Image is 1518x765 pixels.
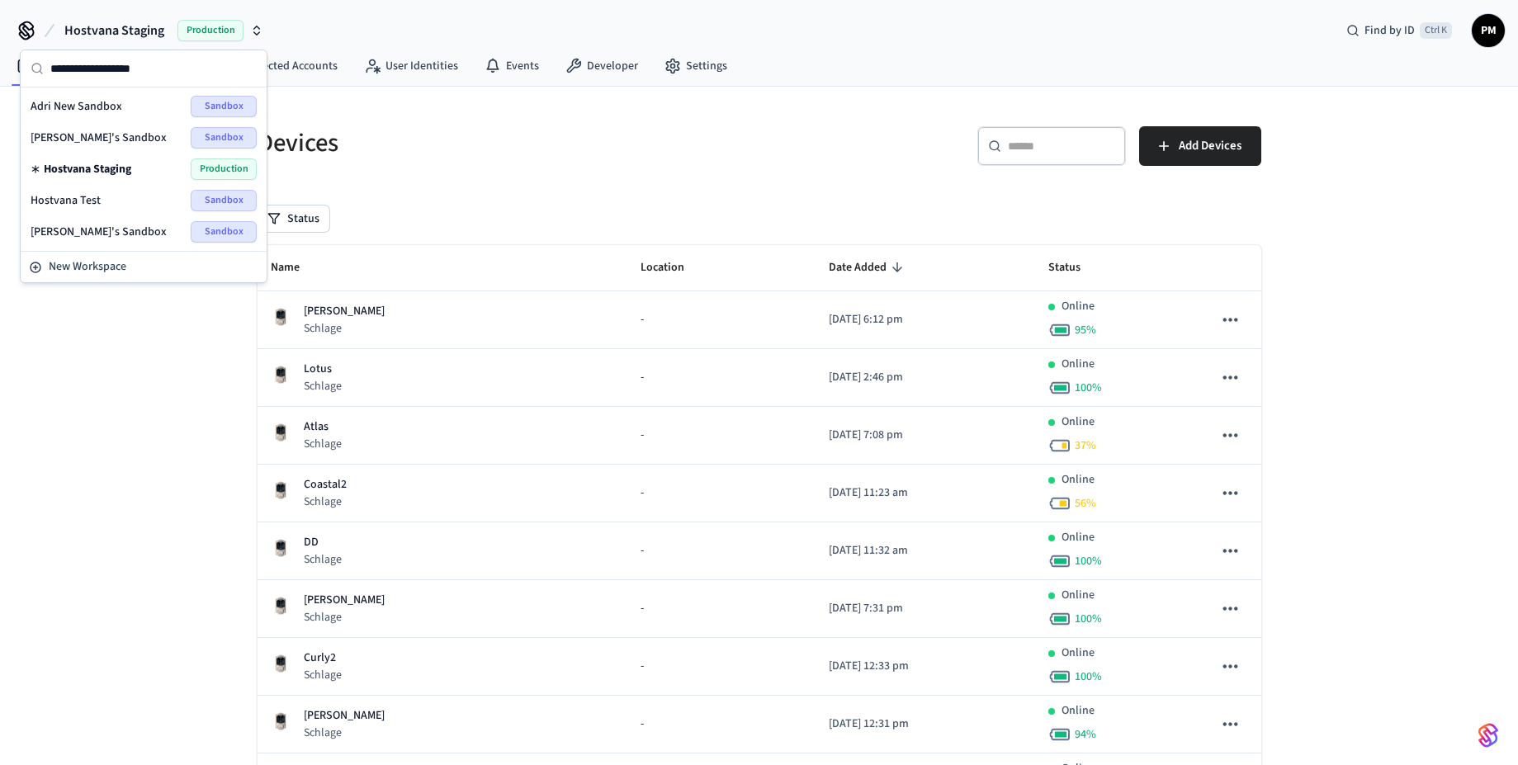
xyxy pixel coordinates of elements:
span: 100 % [1075,380,1102,396]
span: Hostvana Staging [44,161,131,177]
p: [DATE] 6:12 pm [829,311,1021,328]
span: Hostvana Staging [64,21,164,40]
p: Online [1062,529,1095,546]
span: Sandbox [191,96,257,117]
p: [DATE] 7:08 pm [829,427,1021,444]
span: Hostvana Test [31,192,101,209]
p: [DATE] 11:32 am [829,542,1021,560]
img: SeamLogoGradient.69752ec5.svg [1478,722,1498,748]
span: 37 % [1075,437,1096,454]
a: User Identities [351,51,471,81]
span: Sandbox [191,190,257,211]
p: Online [1062,645,1095,662]
span: - [641,427,644,444]
p: [DATE] 11:23 am [829,484,1021,502]
p: Online [1062,413,1095,431]
p: Curly2 [304,649,342,667]
a: Developer [552,51,651,81]
span: - [641,600,644,617]
span: Production [177,20,244,41]
span: - [641,369,644,386]
img: Schlage Sense Smart Deadbolt with Camelot Trim, Front [271,538,291,558]
span: Location [641,255,706,281]
span: Ctrl K [1420,22,1452,39]
span: [PERSON_NAME]'s Sandbox [31,224,167,240]
span: [PERSON_NAME]'s Sandbox [31,130,167,146]
span: Find by ID [1364,22,1415,39]
span: PM [1473,16,1503,45]
p: [DATE] 12:31 pm [829,715,1021,733]
span: - [641,715,644,733]
img: Schlage Sense Smart Deadbolt with Camelot Trim, Front [271,480,291,500]
p: Online [1062,356,1095,373]
button: Add Devices [1139,126,1261,166]
a: Settings [651,51,740,81]
span: Production [191,158,257,180]
p: Schlage [304,378,342,394]
p: Online [1062,298,1095,315]
p: [PERSON_NAME] [304,592,385,609]
p: Schlage [304,551,342,568]
p: DD [304,534,342,551]
span: - [641,658,644,675]
p: Schlage [304,493,347,510]
span: New Workspace [49,258,126,276]
div: Suggestions [21,87,267,251]
img: Schlage Sense Smart Deadbolt with Camelot Trim, Front [271,307,291,327]
img: Schlage Sense Smart Deadbolt with Camelot Trim, Front [271,365,291,385]
p: Online [1062,702,1095,720]
img: Schlage Sense Smart Deadbolt with Camelot Trim, Front [271,711,291,731]
span: - [641,311,644,328]
a: Devices [3,51,89,81]
p: Online [1062,471,1095,489]
p: Atlas [304,418,342,436]
span: 100 % [1075,611,1102,627]
p: Schlage [304,725,385,741]
p: [DATE] 7:31 pm [829,600,1021,617]
p: Lotus [304,361,342,378]
a: Connected Accounts [201,51,351,81]
button: PM [1472,14,1505,47]
span: 95 % [1075,322,1096,338]
p: Schlage [304,667,342,683]
button: New Workspace [22,253,265,281]
p: Online [1062,587,1095,604]
span: Adri New Sandbox [31,98,122,115]
div: Find by IDCtrl K [1333,16,1465,45]
span: 56 % [1075,495,1096,512]
p: Schlage [304,609,385,626]
span: Name [271,255,321,281]
span: Sandbox [191,127,257,149]
span: Status [1048,255,1102,281]
span: 94 % [1075,726,1096,743]
h5: Devices [258,126,750,160]
span: - [641,542,644,560]
span: 100 % [1075,668,1102,685]
img: Schlage Sense Smart Deadbolt with Camelot Trim, Front [271,596,291,616]
p: [PERSON_NAME] [304,303,385,320]
p: Schlage [304,320,385,337]
p: [DATE] 12:33 pm [829,658,1021,675]
a: Events [471,51,552,81]
p: [PERSON_NAME] [304,707,385,725]
p: [DATE] 2:46 pm [829,369,1021,386]
p: Schlage [304,436,342,452]
span: Date Added [829,255,908,281]
span: Add Devices [1179,135,1241,157]
span: Sandbox [191,221,257,243]
span: - [641,484,644,502]
span: 100 % [1075,553,1102,569]
img: Schlage Sense Smart Deadbolt with Camelot Trim, Front [271,654,291,673]
p: Coastal2 [304,476,347,493]
img: Schlage Sense Smart Deadbolt with Camelot Trim, Front [271,423,291,442]
button: Status [258,205,329,232]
